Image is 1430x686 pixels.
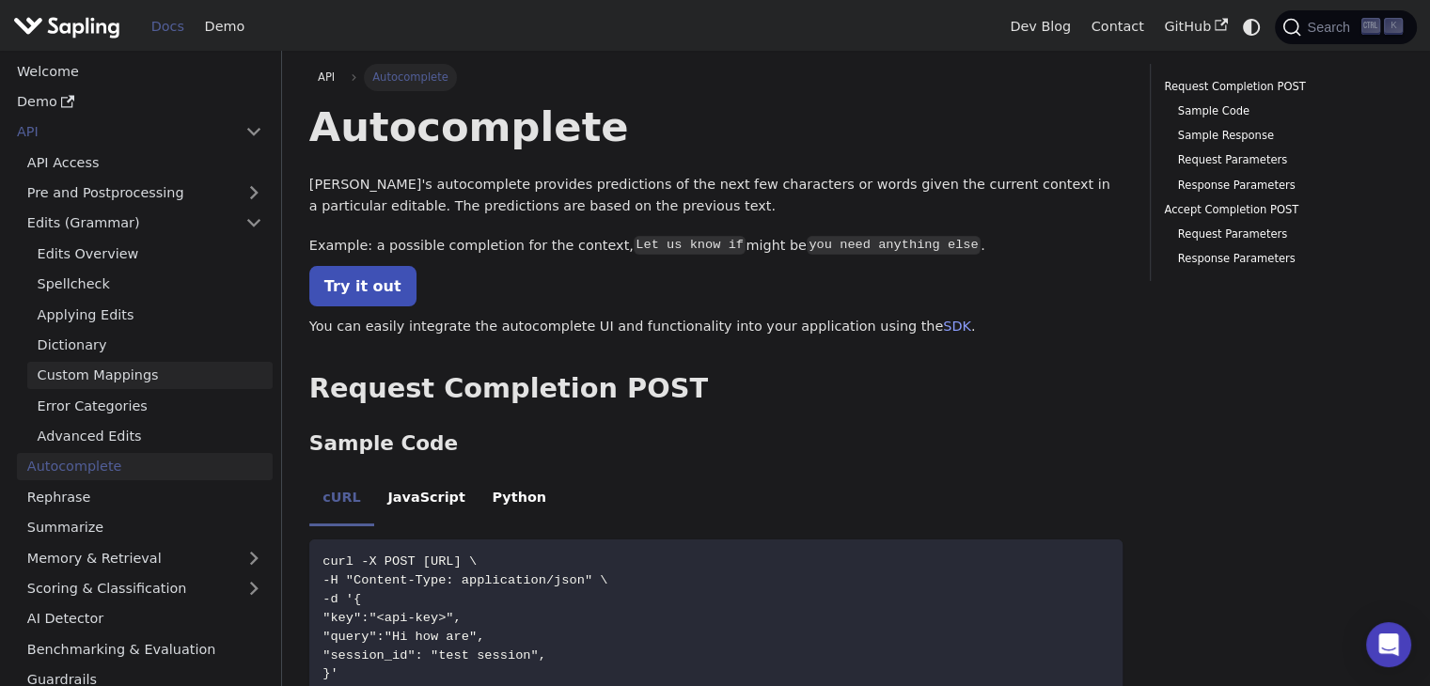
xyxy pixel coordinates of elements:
[309,235,1123,257] p: Example: a possible completion for the context, might be .
[1178,127,1390,145] a: Sample Response
[17,635,273,663] a: Benchmarking & Evaluation
[27,392,273,419] a: Error Categories
[27,240,273,267] a: Edits Overview
[322,648,546,663] span: "session_id": "test session",
[17,453,273,480] a: Autocomplete
[309,101,1123,152] h1: Autocomplete
[999,12,1080,41] a: Dev Blog
[13,13,120,40] img: Sapling.ai
[1178,102,1390,120] a: Sample Code
[322,573,607,587] span: -H "Content-Type: application/json" \
[7,88,273,116] a: Demo
[322,554,477,569] span: curl -X POST [URL] \
[1178,177,1390,195] a: Response Parameters
[364,64,457,90] span: Autocomplete
[1178,250,1390,268] a: Response Parameters
[27,301,273,328] a: Applying Edits
[634,236,746,255] code: Let us know if
[1275,10,1416,44] button: Search (Ctrl+K)
[13,13,127,40] a: Sapling.ai
[374,474,479,526] li: JavaScript
[309,316,1123,338] p: You can easily integrate the autocomplete UI and functionality into your application using the .
[322,592,361,606] span: -d '{
[7,118,235,146] a: API
[1164,78,1396,96] a: Request Completion POST
[27,362,273,389] a: Custom Mappings
[322,630,484,644] span: "query":"Hi how are",
[17,210,273,237] a: Edits (Grammar)
[1384,18,1403,35] kbd: K
[322,666,338,680] span: }'
[27,423,273,450] a: Advanced Edits
[1366,622,1411,667] div: Open Intercom Messenger
[1301,20,1361,35] span: Search
[309,64,1123,90] nav: Breadcrumbs
[309,266,416,306] a: Try it out
[479,474,559,526] li: Python
[807,236,981,255] code: you need anything else
[309,431,1123,457] h3: Sample Code
[309,64,344,90] a: API
[1178,226,1390,243] a: Request Parameters
[17,514,273,541] a: Summarize
[309,474,374,526] li: cURL
[1238,13,1265,40] button: Switch between dark and light mode (currently system mode)
[1154,12,1237,41] a: GitHub
[322,611,462,625] span: "key":"<api-key>",
[943,319,971,334] a: SDK
[309,372,1123,406] h2: Request Completion POST
[235,118,273,146] button: Collapse sidebar category 'API'
[17,575,273,602] a: Scoring & Classification
[7,57,273,85] a: Welcome
[27,271,273,298] a: Spellcheck
[17,148,273,176] a: API Access
[17,544,273,571] a: Memory & Retrieval
[1164,201,1396,219] a: Accept Completion POST
[1178,151,1390,169] a: Request Parameters
[1081,12,1155,41] a: Contact
[17,483,273,510] a: Rephrase
[318,70,335,84] span: API
[17,179,273,207] a: Pre and Postprocessing
[195,12,255,41] a: Demo
[309,174,1123,219] p: [PERSON_NAME]'s autocomplete provides predictions of the next few characters or words given the c...
[27,332,273,359] a: Dictionary
[17,605,273,632] a: AI Detector
[141,12,195,41] a: Docs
